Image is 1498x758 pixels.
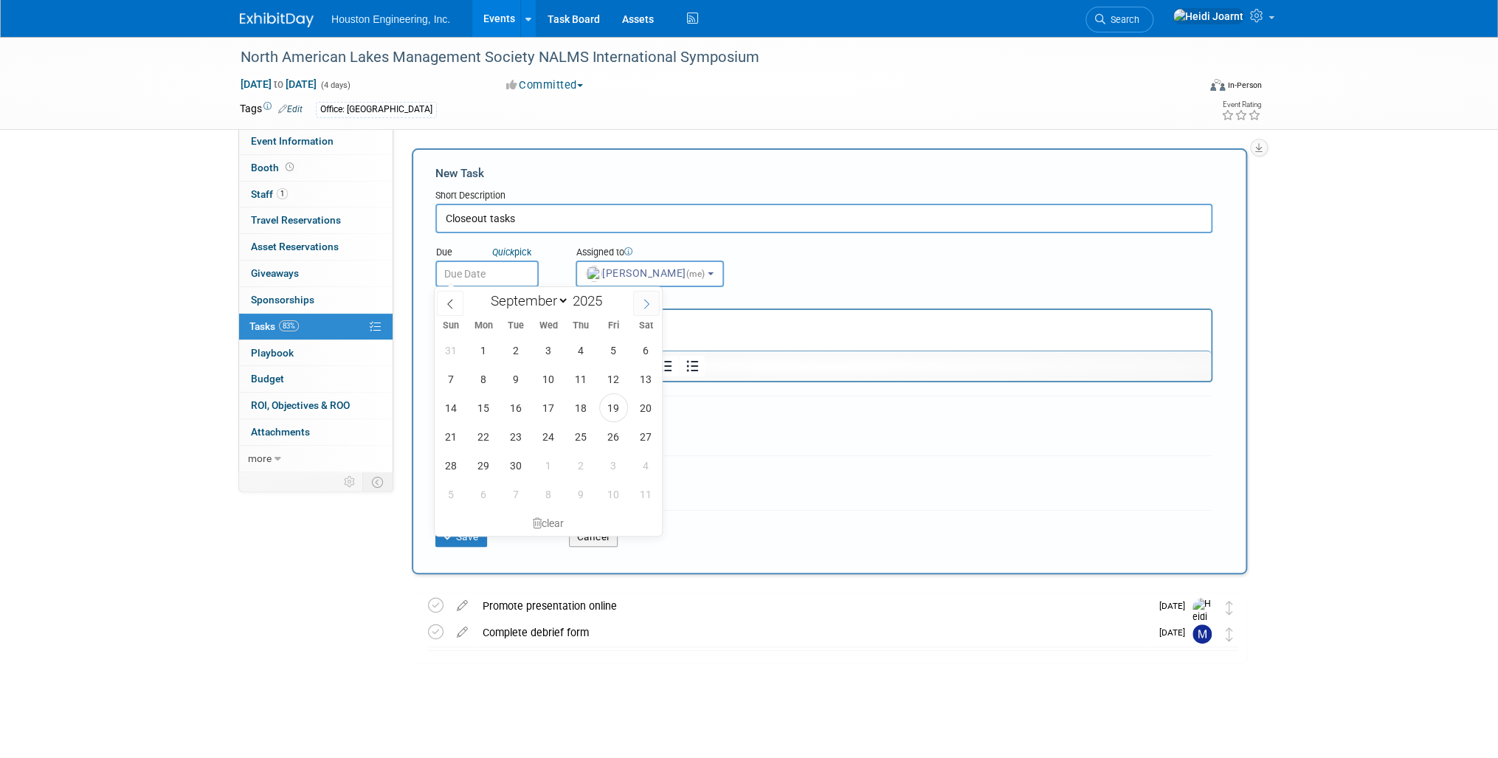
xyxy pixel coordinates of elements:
span: September 22, 2025 [469,422,498,451]
button: [PERSON_NAME](me) [576,261,724,287]
a: Travel Reservations [239,207,393,233]
i: Move task [1226,601,1233,615]
span: Giveaways [251,267,299,279]
span: [DATE] [1159,627,1192,638]
a: edit [449,599,475,613]
i: Quick [492,247,514,258]
span: September 4, 2025 [567,336,596,365]
a: Playbook [239,340,393,366]
span: September 2, 2025 [502,336,531,365]
span: Sun [435,321,467,331]
span: September 26, 2025 [599,422,628,451]
span: September 7, 2025 [437,365,466,393]
span: October 2, 2025 [567,451,596,480]
span: September 24, 2025 [534,422,563,451]
span: [DATE] [DATE] [240,77,317,91]
a: ROI, Objectives & ROO [239,393,393,418]
span: September 17, 2025 [534,393,563,422]
a: Budget [239,366,393,392]
span: Travel Reservations [251,214,341,226]
span: [DATE] [1159,601,1192,611]
span: October 8, 2025 [534,480,563,509]
span: September 18, 2025 [567,393,596,422]
span: Houston Engineering, Inc. [331,13,450,25]
div: Short Description [435,189,1212,204]
button: Numbered list [654,356,679,376]
span: October 6, 2025 [469,480,498,509]
span: October 1, 2025 [534,451,563,480]
span: September 23, 2025 [502,422,531,451]
div: Office: [GEOGRAPHIC_DATA] [316,102,437,117]
span: Tasks [249,320,299,332]
div: Event Rating [1221,101,1261,108]
span: September 27, 2025 [632,422,660,451]
span: Thu [565,321,597,331]
span: September 19, 2025 [599,393,628,422]
input: Year [569,292,613,309]
span: September 30, 2025 [502,451,531,480]
span: Sat [629,321,662,331]
td: Toggle Event Tabs [363,472,393,492]
span: Budget [251,373,284,385]
span: Search [1105,14,1139,25]
span: Booth not reserved yet [283,162,297,173]
div: Promote presentation online [475,593,1150,619]
span: September 15, 2025 [469,393,498,422]
span: September 8, 2025 [469,365,498,393]
div: Due [435,246,553,261]
span: Tue [500,321,532,331]
span: Booth [251,162,297,173]
img: Moriya Rufer [1192,624,1212,644]
div: Details [435,287,1212,309]
img: Format-Inperson.png [1210,79,1225,91]
div: New Task [435,165,1212,182]
a: Attachments [239,419,393,445]
div: clear [435,511,662,536]
span: September 9, 2025 [502,365,531,393]
div: In-Person [1227,80,1262,91]
a: Asset Reservations [239,234,393,260]
span: September 28, 2025 [437,451,466,480]
a: Search [1085,7,1153,32]
span: September 29, 2025 [469,451,498,480]
span: September 16, 2025 [502,393,531,422]
span: October 11, 2025 [632,480,660,509]
div: Assigned to [576,246,753,261]
input: Due Date [435,261,539,287]
span: Asset Reservations [251,241,339,252]
div: Event Format [1110,77,1262,99]
i: Move task [1226,627,1233,641]
span: October 10, 2025 [599,480,628,509]
span: September 10, 2025 [534,365,563,393]
span: Fri [597,321,629,331]
a: Tasks83% [239,314,393,340]
td: Personalize Event Tab Strip [337,472,363,492]
span: Mon [467,321,500,331]
button: Save [435,526,487,547]
span: Playbook [251,347,294,359]
span: October 5, 2025 [437,480,466,509]
button: Bullet list [680,356,705,376]
span: Wed [532,321,565,331]
select: Month [484,292,569,310]
span: ROI, Objectives & ROO [251,399,350,411]
span: August 31, 2025 [437,336,466,365]
input: Name of task or a short description [435,204,1212,233]
span: 83% [279,320,299,331]
div: Tag Contributors [435,462,1212,478]
span: September 11, 2025 [567,365,596,393]
a: Staff1 [239,182,393,207]
span: to [272,78,286,90]
span: more [248,452,272,464]
span: September 21, 2025 [437,422,466,451]
a: Quickpick [489,246,534,258]
button: Committed [501,77,589,93]
img: Heidi Joarnt [1173,8,1244,24]
span: (4 days) [320,80,351,90]
a: Edit [278,104,303,114]
td: Tags [240,101,303,118]
button: Cancel [569,526,618,547]
img: ExhibitDay [240,13,314,27]
span: September 3, 2025 [534,336,563,365]
a: Sponsorships [239,287,393,313]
